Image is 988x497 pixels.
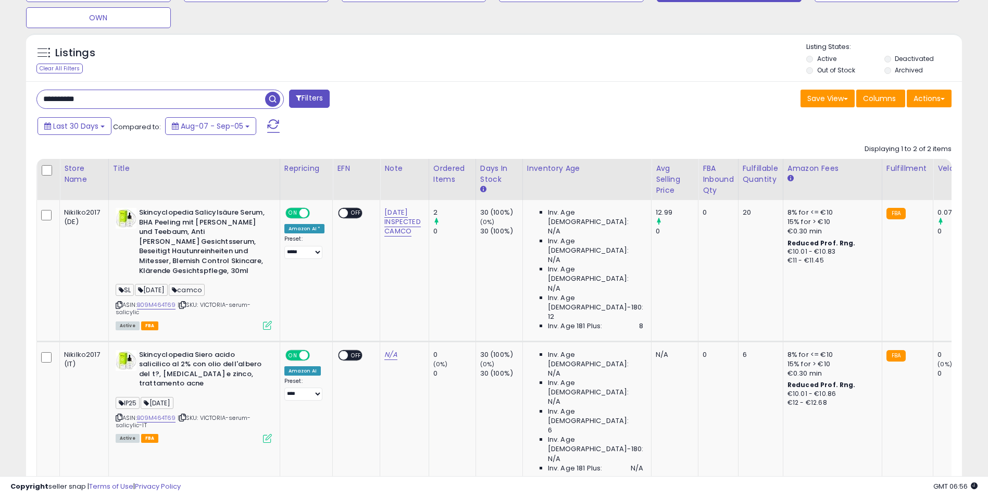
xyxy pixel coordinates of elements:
div: 30 (100%) [480,227,522,236]
label: Out of Stock [817,66,855,74]
span: Inv. Age [DEMOGRAPHIC_DATA]: [548,265,643,283]
span: 8 [639,321,643,331]
button: Aug-07 - Sep-05 [165,117,256,135]
small: FBA [886,350,906,362]
div: Title [113,163,276,174]
span: OFF [308,351,324,359]
div: 6 [743,350,775,359]
div: Days In Stock [480,163,518,185]
div: Nikilko2017 (DE) [64,208,101,227]
span: [DATE] [141,397,173,409]
div: 8% for <= €10 [787,208,874,217]
div: Note [384,163,424,174]
span: OFF [308,209,324,218]
span: Last 30 Days [53,121,98,131]
span: All listings currently available for purchase on Amazon [116,434,140,443]
div: Preset: [284,235,325,259]
span: ON [286,351,299,359]
span: N/A [548,369,560,378]
div: Avg Selling Price [656,163,694,196]
img: 414-dH3dTwL._SL40_.jpg [116,350,136,371]
div: 20 [743,208,775,217]
div: 0 [937,227,980,236]
span: Aug-07 - Sep-05 [181,121,243,131]
span: Inv. Age [DEMOGRAPHIC_DATA]: [548,407,643,426]
div: €0.30 min [787,227,874,236]
small: Days In Stock. [480,185,486,194]
div: 8% for <= €10 [787,350,874,359]
small: (0%) [937,360,952,368]
div: €0.30 min [787,369,874,378]
div: Repricing [284,163,329,174]
div: 0 [656,227,698,236]
span: All listings currently available for purchase on Amazon [116,321,140,330]
div: Amazon AI * [284,224,325,233]
img: 414-dH3dTwL._SL40_.jpg [116,208,136,229]
label: Active [817,54,836,63]
div: 15% for > €10 [787,359,874,369]
a: Terms of Use [89,481,133,491]
span: | SKU: VICTORIA-serum-salicylic [116,301,251,316]
div: 0 [937,369,980,378]
span: FBA [141,321,159,330]
b: Skincyclopedia Siero acido salicilico al 2% con olio dell'albero del t?, [MEDICAL_DATA] e zinco, ... [139,350,266,391]
div: Displaying 1 to 2 of 2 items [865,144,952,154]
div: Nikilko2017 (IT) [64,350,101,369]
div: N/A [656,350,690,359]
div: 0.07 [937,208,980,217]
a: [DATE] INSPECTED CAMCO [384,207,420,237]
button: Last 30 Days [37,117,111,135]
small: Amazon Fees. [787,174,794,183]
small: (0%) [480,218,495,226]
button: OWN [26,7,171,28]
div: FBA inbound Qty [703,163,734,196]
div: 0 [937,350,980,359]
button: Save View [801,90,855,107]
div: 30 (100%) [480,369,522,378]
small: (0%) [433,360,448,368]
span: Inv. Age [DEMOGRAPHIC_DATA]-180: [548,435,643,454]
span: N/A [548,227,560,236]
b: Skincyclopedia Salicylsäure Serum, BHA Peeling mit [PERSON_NAME] und Teebaum, Anti [PERSON_NAME] ... [139,208,266,278]
a: B09M464T69 [137,414,176,423]
div: €11 - €11.45 [787,256,874,265]
span: SL [116,284,134,296]
span: Compared to: [113,122,161,132]
div: €10.01 - €10.86 [787,390,874,399]
a: Privacy Policy [135,481,181,491]
div: 0 [433,369,476,378]
span: N/A [548,397,560,406]
small: (0%) [480,360,495,368]
div: €10.01 - €10.83 [787,247,874,256]
span: N/A [548,454,560,464]
a: N/A [384,350,397,360]
div: 0 [433,227,476,236]
span: N/A [548,284,560,293]
span: 2025-10-6 06:56 GMT [933,481,978,491]
div: 12.99 [656,208,698,217]
div: 0 [433,350,476,359]
span: 12 [548,312,554,321]
div: Ordered Items [433,163,471,185]
div: Clear All Filters [36,64,83,73]
span: Inv. Age [DEMOGRAPHIC_DATA]-180: [548,293,643,312]
span: FBA [141,434,159,443]
strong: Copyright [10,481,48,491]
a: B09M464T69 [137,301,176,309]
span: IP25 [116,397,140,409]
div: ASIN: [116,208,272,329]
span: Inv. Age 181 Plus: [548,321,603,331]
p: Listing States: [806,42,962,52]
div: 15% for > €10 [787,217,874,227]
div: 30 (100%) [480,208,522,217]
span: N/A [548,255,560,265]
span: OFF [348,351,365,359]
div: seller snap | | [10,482,181,492]
div: Preset: [284,378,325,401]
small: FBA [886,208,906,219]
b: Reduced Prof. Rng. [787,380,856,389]
span: Inv. Age 181 Plus: [548,464,603,473]
div: Amazon AI [284,366,321,376]
span: Inv. Age [DEMOGRAPHIC_DATA]: [548,208,643,227]
span: 6 [548,426,552,435]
